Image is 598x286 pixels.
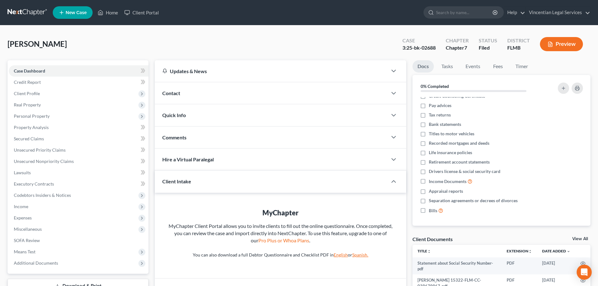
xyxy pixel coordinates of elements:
div: Status [479,37,497,44]
span: Titles to motor vehicles [429,131,474,137]
i: unfold_more [427,250,431,253]
a: Spanish. [352,252,368,257]
span: Pay advices [429,102,451,109]
a: English [334,252,348,257]
span: Recorded mortgages and deeds [429,140,489,146]
span: Client Profile [14,91,40,96]
span: Hire a Virtual Paralegal [162,156,214,162]
span: Expenses [14,215,32,220]
button: Preview [540,37,583,51]
div: Chapter [446,37,469,44]
span: Retirement account statements [429,159,490,165]
a: Executory Contracts [9,178,148,190]
span: Income [14,204,28,209]
a: Titleunfold_more [418,249,431,253]
span: Lawsuits [14,170,31,175]
span: Bills [429,208,437,214]
a: Unsecured Priority Claims [9,144,148,156]
span: Contact [162,90,180,96]
span: Bank statements [429,121,461,127]
a: Home [94,7,121,18]
span: SOFA Review [14,238,40,243]
i: expand_more [567,250,570,253]
a: Unsecured Nonpriority Claims [9,156,148,167]
a: Pro Plus or Whoa Plans [258,237,309,243]
span: Means Test [14,249,35,254]
span: Credit Report [14,79,41,85]
a: Lawsuits [9,167,148,178]
span: Quick Info [162,112,186,118]
span: Personal Property [14,113,50,119]
span: Client Intake [162,178,191,184]
input: Search by name... [436,7,493,18]
span: 7 [464,45,467,51]
div: Chapter [446,44,469,51]
td: PDF [502,257,537,275]
a: Secured Claims [9,133,148,144]
a: Fees [488,60,508,73]
span: Codebtors Insiders & Notices [14,192,71,198]
a: View All [572,237,588,241]
span: Secured Claims [14,136,44,141]
span: Unsecured Nonpriority Claims [14,159,74,164]
td: Statement about Social Security Number-pdf [412,257,502,275]
div: Client Documents [412,236,453,242]
div: Filed [479,44,497,51]
span: Comments [162,134,186,140]
a: Vincentian Legal Services [526,7,590,18]
i: unfold_more [528,250,532,253]
span: [PERSON_NAME] [8,39,67,48]
span: Tax returns [429,112,451,118]
span: Property Analysis [14,125,49,130]
span: New Case [66,10,87,15]
span: Real Property [14,102,41,107]
a: Extensionunfold_more [507,249,532,253]
span: Unsecured Priority Claims [14,147,66,153]
span: Case Dashboard [14,68,45,73]
a: SOFA Review [9,235,148,246]
span: Appraisal reports [429,188,463,194]
span: Income Documents [429,178,466,185]
a: Credit Report [9,77,148,88]
a: Property Analysis [9,122,148,133]
span: Drivers license & social security card [429,168,500,175]
a: Timer [510,60,533,73]
div: MyChapter [167,208,394,218]
p: You can also download a full Debtor Questionnaire and Checklist PDF in or [167,252,394,258]
a: Tasks [436,60,458,73]
span: Miscellaneous [14,226,42,232]
a: Case Dashboard [9,65,148,77]
td: [DATE] [537,257,575,275]
div: Updates & News [162,68,380,74]
div: 3:25-bk-02688 [402,44,436,51]
a: Events [461,60,485,73]
div: Case [402,37,436,44]
div: FLMB [507,44,530,51]
span: Separation agreements or decrees of divorces [429,197,518,204]
a: Date Added expand_more [542,249,570,253]
a: Client Portal [121,7,162,18]
span: Life insurance policies [429,149,472,156]
span: Executory Contracts [14,181,54,186]
div: Open Intercom Messenger [577,265,592,280]
a: Docs [412,60,434,73]
div: District [507,37,530,44]
span: Additional Documents [14,260,58,266]
span: MyChapter Client Portal allows you to invite clients to fill out the online questionnaire. Once c... [169,223,392,243]
a: Help [504,7,525,18]
strong: 0% Completed [421,84,449,89]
